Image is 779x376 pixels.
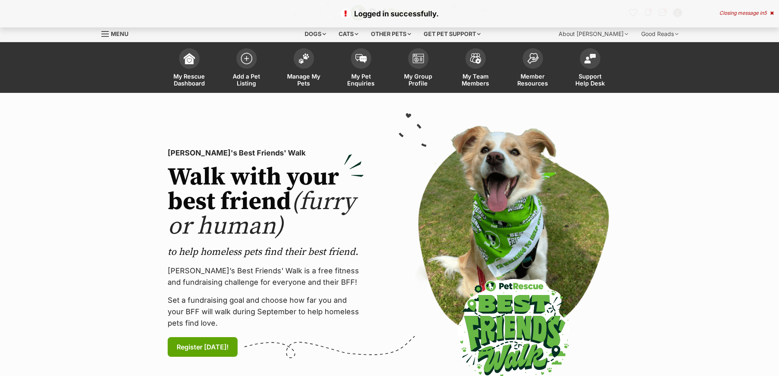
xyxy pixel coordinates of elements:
[527,53,539,64] img: member-resources-icon-8e73f808a243e03378d46382f2149f9095a855e16c252ad45f914b54edf8863c.svg
[161,44,218,93] a: My Rescue Dashboard
[168,165,364,239] h2: Walk with your best friend
[470,53,481,64] img: team-members-icon-5396bd8760b3fe7c0b43da4ab00e1e3bb1a5d9ba89233759b79545d2d3fc5d0d.svg
[635,26,684,42] div: Good Reads
[275,44,332,93] a: Manage My Pets
[168,187,355,242] span: (furry or human)
[298,53,310,64] img: manage-my-pets-icon-02211641906a0b7f246fdf0571729dbe1e7629f14944591b6c1af311fb30b64b.svg
[241,53,252,64] img: add-pet-listing-icon-0afa8454b4691262ce3f59096e99ab1cd57d4a30225e0717b998d2c9b9846f56.svg
[168,295,364,329] p: Set a fundraising goal and choose how far you and your BFF will walk during September to help hom...
[447,44,504,93] a: My Team Members
[400,73,437,87] span: My Group Profile
[299,26,332,42] div: Dogs
[355,54,367,63] img: pet-enquiries-icon-7e3ad2cf08bfb03b45e93fb7055b45f3efa6380592205ae92323e6603595dc1f.svg
[168,147,364,159] p: [PERSON_NAME]'s Best Friends' Walk
[343,73,379,87] span: My Pet Enquiries
[561,44,619,93] a: Support Help Desk
[184,53,195,64] img: dashboard-icon-eb2f2d2d3e046f16d808141f083e7271f6b2e854fb5c12c21221c1fb7104beca.svg
[553,26,634,42] div: About [PERSON_NAME]
[504,44,561,93] a: Member Resources
[413,54,424,63] img: group-profile-icon-3fa3cf56718a62981997c0bc7e787c4b2cf8bcc04b72c1350f741eb67cf2f40e.svg
[218,44,275,93] a: Add a Pet Listing
[111,30,128,37] span: Menu
[333,26,364,42] div: Cats
[285,73,322,87] span: Manage My Pets
[228,73,265,87] span: Add a Pet Listing
[514,73,551,87] span: Member Resources
[168,265,364,288] p: [PERSON_NAME]’s Best Friends' Walk is a free fitness and fundraising challenge for everyone and t...
[572,73,608,87] span: Support Help Desk
[584,54,596,63] img: help-desk-icon-fdf02630f3aa405de69fd3d07c3f3aa587a6932b1a1747fa1d2bba05be0121f9.svg
[101,26,134,41] a: Menu
[168,337,238,357] a: Register [DATE]!
[177,342,229,352] span: Register [DATE]!
[171,73,208,87] span: My Rescue Dashboard
[457,73,494,87] span: My Team Members
[168,245,364,259] p: to help homeless pets find their best friend.
[390,44,447,93] a: My Group Profile
[365,26,417,42] div: Other pets
[418,26,486,42] div: Get pet support
[332,44,390,93] a: My Pet Enquiries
